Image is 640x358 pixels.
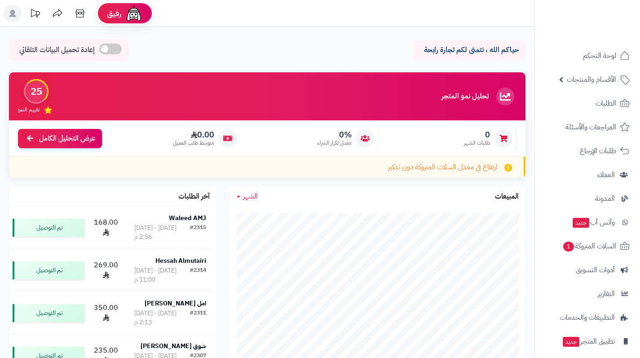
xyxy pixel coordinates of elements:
[562,240,616,252] span: السلات المتروكة
[318,130,352,140] span: 0%
[598,287,615,300] span: التقارير
[173,130,214,140] span: 0.00
[190,224,206,242] div: #2315
[18,106,40,114] span: تقييم النمو
[134,309,190,327] div: [DATE] - [DATE] 2:13 م
[540,164,635,186] a: العملاء
[563,337,579,347] span: جديد
[596,97,616,110] span: الطلبات
[155,256,206,265] strong: Hessah Almutairi
[540,188,635,209] a: المدونة
[178,193,210,201] h3: آخر الطلبات
[169,213,206,223] strong: Waleed AMJ
[540,45,635,66] a: لوحة التحكم
[540,212,635,233] a: وآتس آبجديد
[13,304,84,322] div: تم التوصيل
[540,283,635,305] a: التقارير
[107,8,121,19] span: رفيق
[573,218,589,228] span: جديد
[145,299,206,308] strong: امل [PERSON_NAME]
[540,116,635,138] a: المراجعات والأسئلة
[562,335,615,348] span: تطبيق المتجر
[13,261,84,279] div: تم التوصيل
[572,216,615,229] span: وآتس آب
[88,207,124,249] td: 168.00
[595,192,615,205] span: المدونة
[464,139,490,147] span: طلبات الشهر
[540,331,635,352] a: تطبيق المتجرجديد
[190,309,206,327] div: #2311
[134,266,190,284] div: [DATE] - [DATE] 11:00 م
[441,93,489,101] h3: تحليل نمو المتجر
[88,249,124,292] td: 269.00
[540,307,635,328] a: التطبيقات والخدمات
[420,45,519,55] p: حياكم الله ، نتمنى لكم تجارة رابحة
[39,133,95,144] span: عرض التحليل الكامل
[243,191,258,202] span: الشهر
[173,139,214,147] span: متوسط طلب العميل
[495,193,519,201] h3: المبيعات
[540,259,635,281] a: أدوات التسويق
[560,311,615,324] span: التطبيقات والخدمات
[141,341,206,351] strong: شوق [PERSON_NAME]
[190,266,206,284] div: #2314
[540,93,635,114] a: الطلبات
[13,219,84,237] div: تم التوصيل
[563,242,574,252] span: 1
[464,130,490,140] span: 0
[88,292,124,334] td: 350.00
[19,45,95,55] span: إعادة تحميل البيانات التلقائي
[540,140,635,162] a: طلبات الإرجاع
[565,121,616,133] span: المراجعات والأسئلة
[579,7,631,26] img: logo-2.png
[237,191,258,202] a: الشهر
[597,168,615,181] span: العملاء
[567,73,616,86] span: الأقسام والمنتجات
[576,264,615,276] span: أدوات التسويق
[318,139,352,147] span: معدل تكرار الشراء
[580,145,616,157] span: طلبات الإرجاع
[134,224,190,242] div: [DATE] - [DATE] 2:56 م
[540,235,635,257] a: السلات المتروكة1
[125,4,143,22] img: ai-face.png
[388,162,498,172] span: ارتفاع في معدل السلات المتروكة دون تذكير
[24,4,46,25] a: تحديثات المنصة
[18,129,102,148] a: عرض التحليل الكامل
[583,49,616,62] span: لوحة التحكم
